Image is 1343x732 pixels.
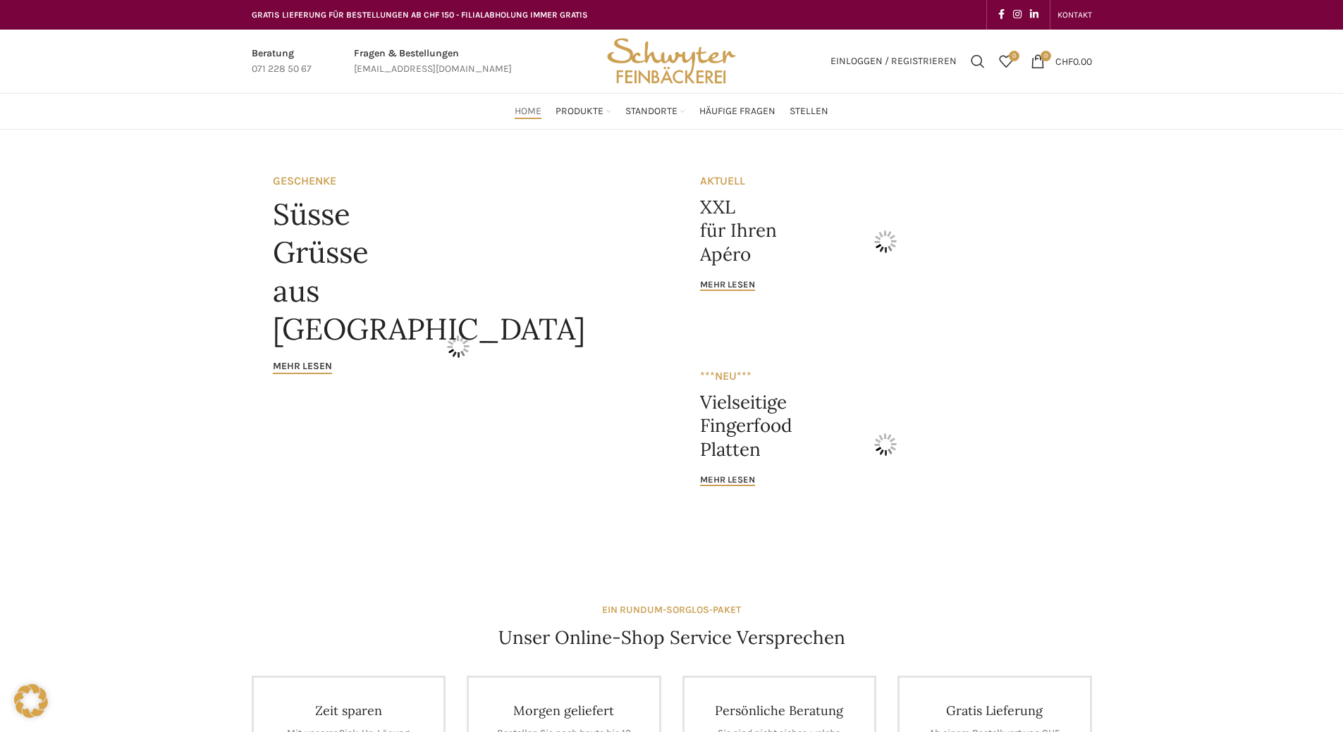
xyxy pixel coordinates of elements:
[994,5,1009,25] a: Facebook social link
[1055,55,1092,67] bdi: 0.00
[699,105,775,118] span: Häufige Fragen
[790,105,828,118] span: Stellen
[699,97,775,125] a: Häufige Fragen
[275,702,423,719] h4: Zeit sparen
[679,346,1092,542] a: Banner link
[252,10,588,20] span: GRATIS LIEFERUNG FÜR BESTELLUNGEN AB CHF 150 - FILIALABHOLUNG IMMER GRATIS
[679,151,1092,332] a: Banner link
[556,97,611,125] a: Produkte
[1009,51,1019,61] span: 0
[498,625,845,650] h4: Unser Online-Shop Service Versprechen
[252,151,665,542] a: Banner link
[602,30,740,93] img: Bäckerei Schwyter
[1055,55,1073,67] span: CHF
[602,54,740,66] a: Site logo
[245,97,1099,125] div: Main navigation
[921,702,1069,719] h4: Gratis Lieferung
[1050,1,1099,29] div: Secondary navigation
[602,604,741,616] strong: EIN RUNDUM-SORGLOS-PAKET
[823,47,964,75] a: Einloggen / Registrieren
[1041,51,1051,61] span: 0
[706,702,854,719] h4: Persönliche Beratung
[1009,5,1026,25] a: Instagram social link
[1057,1,1092,29] a: KONTAKT
[490,702,638,719] h4: Morgen geliefert
[625,105,677,118] span: Standorte
[790,97,828,125] a: Stellen
[992,47,1020,75] a: 0
[830,56,957,66] span: Einloggen / Registrieren
[515,97,541,125] a: Home
[1057,10,1092,20] span: KONTAKT
[1024,47,1099,75] a: 0 CHF0.00
[515,105,541,118] span: Home
[625,97,685,125] a: Standorte
[992,47,1020,75] div: Meine Wunschliste
[964,47,992,75] a: Suchen
[252,46,312,77] a: Infobox link
[556,105,603,118] span: Produkte
[1026,5,1043,25] a: Linkedin social link
[354,46,512,77] a: Infobox link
